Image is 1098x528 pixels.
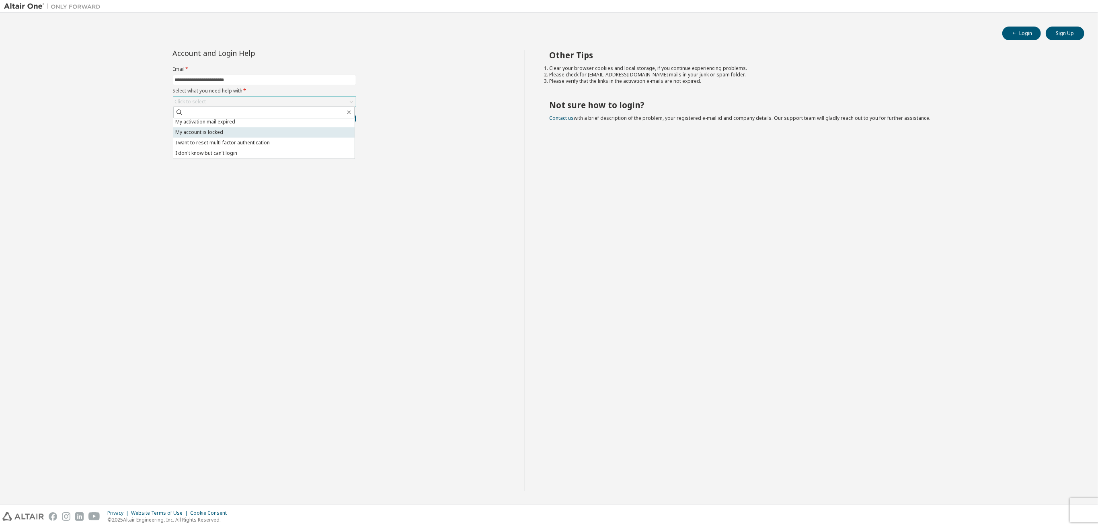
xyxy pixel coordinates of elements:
[175,99,206,105] div: Click to select
[88,512,100,521] img: youtube.svg
[75,512,84,521] img: linkedin.svg
[173,50,320,56] div: Account and Login Help
[107,510,131,516] div: Privacy
[549,72,1070,78] li: Please check for [EMAIL_ADDRESS][DOMAIN_NAME] mails in your junk or spam folder.
[2,512,44,521] img: altair_logo.svg
[131,510,190,516] div: Website Terms of Use
[173,117,355,127] li: My activation mail expired
[549,78,1070,84] li: Please verify that the links in the activation e-mails are not expired.
[549,100,1070,110] h2: Not sure how to login?
[173,88,356,94] label: Select what you need help with
[107,516,232,523] p: © 2025 Altair Engineering, Inc. All Rights Reserved.
[1046,27,1084,40] button: Sign Up
[549,115,574,121] a: Contact us
[549,50,1070,60] h2: Other Tips
[1002,27,1041,40] button: Login
[4,2,105,10] img: Altair One
[549,115,930,121] span: with a brief description of the problem, your registered e-mail id and company details. Our suppo...
[173,66,356,72] label: Email
[62,512,70,521] img: instagram.svg
[549,65,1070,72] li: Clear your browser cookies and local storage, if you continue experiencing problems.
[49,512,57,521] img: facebook.svg
[173,97,356,107] div: Click to select
[190,510,232,516] div: Cookie Consent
